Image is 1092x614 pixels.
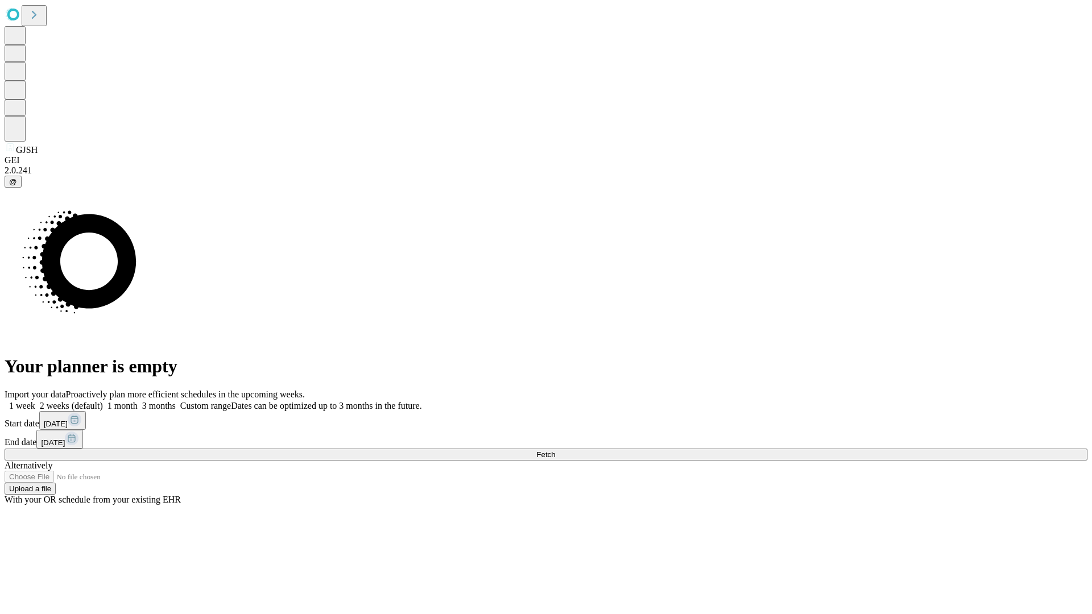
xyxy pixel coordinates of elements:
span: Custom range [180,401,231,410]
button: Fetch [5,449,1087,460]
span: 1 month [107,401,138,410]
span: Proactively plan more efficient schedules in the upcoming weeks. [66,389,305,399]
span: Dates can be optimized up to 3 months in the future. [231,401,421,410]
span: 2 weeks (default) [40,401,103,410]
button: Upload a file [5,483,56,495]
div: 2.0.241 [5,165,1087,176]
span: With your OR schedule from your existing EHR [5,495,181,504]
span: Alternatively [5,460,52,470]
div: End date [5,430,1087,449]
span: GJSH [16,145,38,155]
button: [DATE] [36,430,83,449]
span: Import your data [5,389,66,399]
span: 3 months [142,401,176,410]
span: Fetch [536,450,555,459]
span: [DATE] [44,420,68,428]
button: [DATE] [39,411,86,430]
button: @ [5,176,22,188]
h1: Your planner is empty [5,356,1087,377]
span: @ [9,177,17,186]
div: GEI [5,155,1087,165]
div: Start date [5,411,1087,430]
span: 1 week [9,401,35,410]
span: [DATE] [41,438,65,447]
